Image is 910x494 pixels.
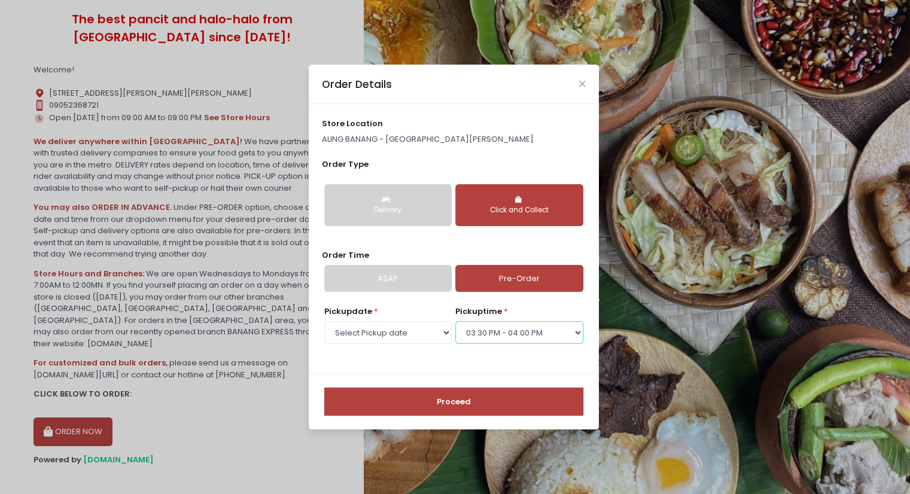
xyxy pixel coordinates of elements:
span: store location [322,118,383,129]
a: ASAP [324,265,452,292]
span: pickup time [455,306,502,317]
button: Close [579,81,585,87]
a: Pre-Order [455,265,583,292]
span: Order Time [322,249,369,261]
button: Click and Collect [455,184,583,226]
div: Delivery [333,205,443,216]
span: Order Type [322,158,369,170]
button: Delivery [324,184,452,226]
div: Click and Collect [464,205,574,216]
button: Proceed [324,388,583,416]
span: Pickup date [324,306,372,317]
div: Order Details [322,77,392,92]
p: ALING BANANG - [GEOGRAPHIC_DATA][PERSON_NAME] [322,133,585,145]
